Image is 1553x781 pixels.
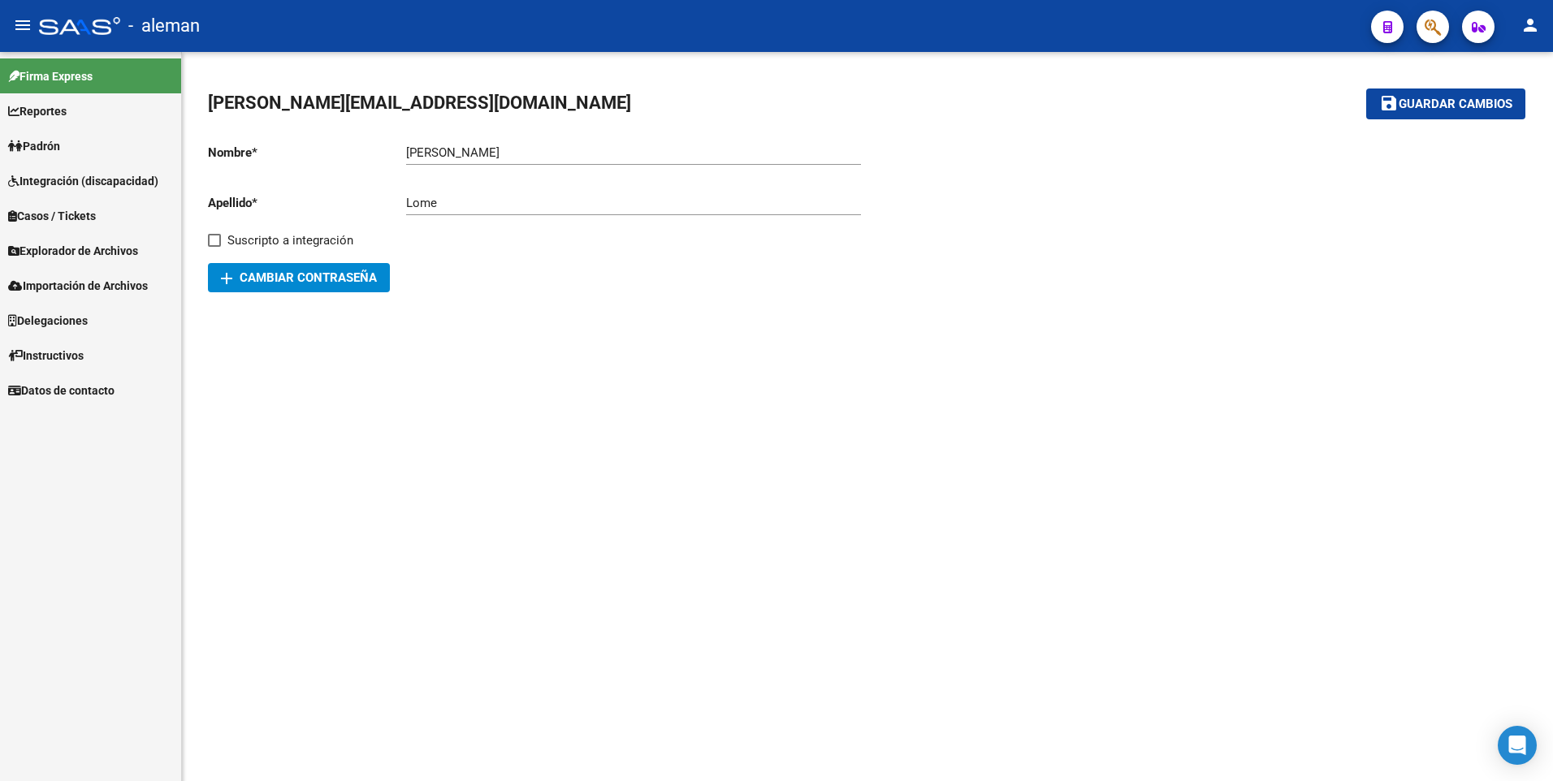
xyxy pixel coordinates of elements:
span: Firma Express [8,67,93,85]
span: Guardar cambios [1399,97,1512,112]
span: Integración (discapacidad) [8,172,158,190]
span: Suscripto a integración [227,231,353,250]
span: Importación de Archivos [8,277,148,295]
div: Open Intercom Messenger [1498,726,1537,765]
mat-icon: menu [13,15,32,35]
span: - aleman [128,8,200,44]
span: [PERSON_NAME][EMAIL_ADDRESS][DOMAIN_NAME] [208,93,631,113]
p: Nombre [208,144,406,162]
span: Explorador de Archivos [8,242,138,260]
span: Datos de contacto [8,382,115,399]
span: Reportes [8,102,67,120]
span: Cambiar Contraseña [221,270,377,285]
mat-icon: add [217,269,236,288]
span: Delegaciones [8,312,88,330]
span: Padrón [8,137,60,155]
button: Guardar cambios [1366,88,1525,119]
button: Cambiar Contraseña [208,263,390,292]
span: Casos / Tickets [8,207,96,225]
mat-icon: save [1379,93,1399,113]
mat-icon: person [1521,15,1540,35]
span: Instructivos [8,347,84,365]
p: Apellido [208,194,406,212]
